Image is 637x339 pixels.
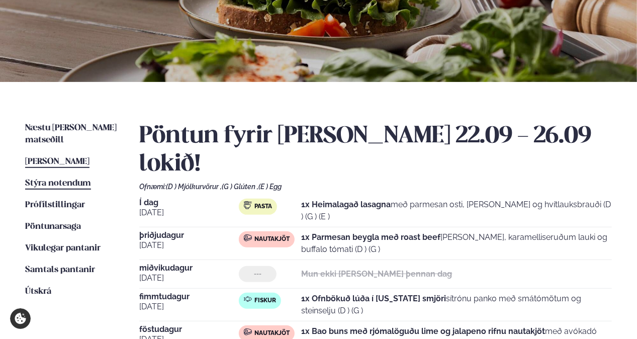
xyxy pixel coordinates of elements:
span: þriðjudagur [139,231,239,239]
span: miðvikudagur [139,264,239,272]
img: beef.svg [244,234,252,242]
span: (D ) Mjólkurvörur , [166,183,222,191]
a: Vikulegar pantanir [25,242,101,255]
span: Prófílstillingar [25,201,85,209]
span: föstudagur [139,325,239,333]
strong: 1x Parmesan beygla með roast beef [302,232,441,242]
p: [PERSON_NAME], karamelliseruðum lauki og buffalo tómati (D ) (G ) [302,231,612,256]
span: Nautakjöt [254,329,290,337]
span: fimmtudagur [139,293,239,301]
a: Stýra notendum [25,178,91,190]
span: Nautakjöt [254,235,290,243]
span: Í dag [139,199,239,207]
p: með parmesan osti, [PERSON_NAME] og hvítlauksbrauði (D ) (G ) (E ) [302,199,612,223]
span: Pöntunarsaga [25,222,81,231]
h2: Pöntun fyrir [PERSON_NAME] 22.09 - 26.09 lokið! [139,122,612,179]
span: (G ) Glúten , [222,183,258,191]
span: Pasta [254,203,272,211]
a: Útskrá [25,286,51,298]
a: Pöntunarsaga [25,221,81,233]
a: Samtals pantanir [25,264,95,276]
span: --- [254,270,261,278]
p: sítrónu panko með smátómötum og steinselju (D ) (G ) [302,293,612,317]
span: Stýra notendum [25,179,91,188]
span: Útskrá [25,287,51,296]
strong: 1x Bao buns með rjómalöguðu lime og jalapeno rifnu nautakjöt [302,326,545,336]
a: [PERSON_NAME] [25,156,89,168]
div: Ofnæmi: [139,183,612,191]
span: Næstu [PERSON_NAME] matseðill [25,124,117,144]
a: Næstu [PERSON_NAME] matseðill [25,122,119,146]
img: fish.svg [244,295,252,303]
span: (E ) Egg [258,183,282,191]
span: Vikulegar pantanir [25,244,101,252]
span: [DATE] [139,239,239,251]
span: [PERSON_NAME] [25,157,89,166]
strong: 1x Ofnbökuð lúða í [US_STATE] smjöri [302,294,446,303]
strong: 1x Heimalagað lasagna [302,200,391,209]
span: [DATE] [139,301,239,313]
span: Fiskur [254,297,276,305]
img: pasta.svg [244,201,252,209]
strong: Mun ekki [PERSON_NAME] þennan dag [302,269,452,279]
span: [DATE] [139,272,239,284]
span: Samtals pantanir [25,266,95,274]
a: Cookie settings [10,308,31,329]
span: [DATE] [139,207,239,219]
a: Prófílstillingar [25,199,85,211]
img: beef.svg [244,328,252,336]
